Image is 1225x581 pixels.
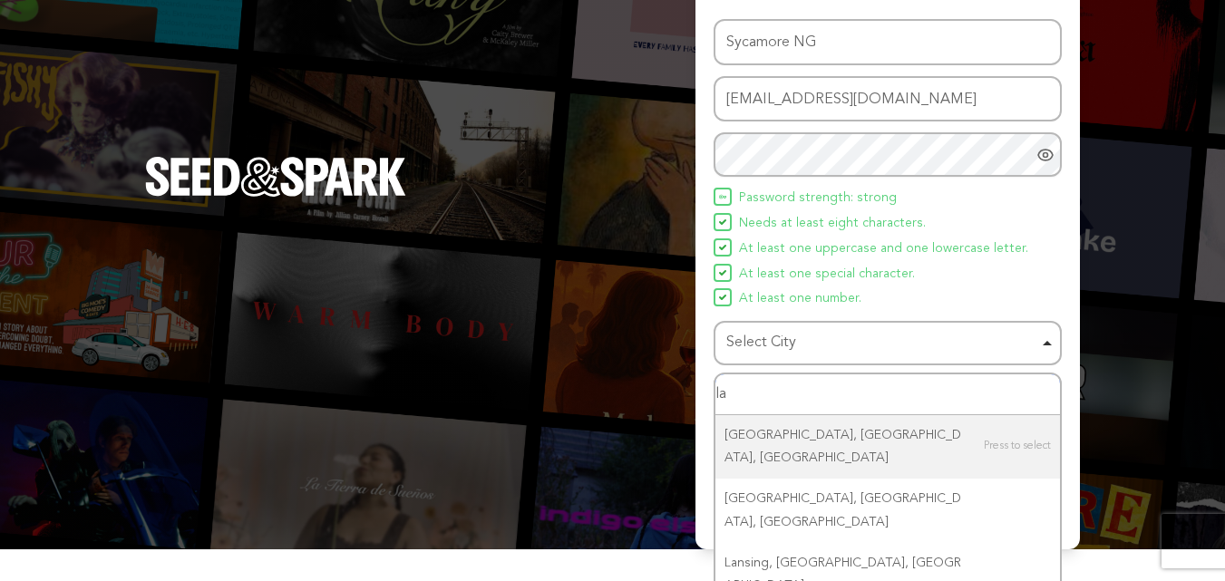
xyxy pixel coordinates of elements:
[719,244,726,251] img: Seed&Spark Icon
[719,193,726,200] img: Seed&Spark Icon
[715,374,1060,415] input: Select City
[714,76,1062,122] input: Email address
[1036,146,1055,164] a: Show password as plain text. Warning: this will display your password on the screen.
[719,269,726,276] img: Seed&Spark Icon
[719,294,726,301] img: Seed&Spark Icon
[739,238,1028,260] span: At least one uppercase and one lowercase letter.
[714,19,1062,65] input: Name
[739,264,915,286] span: At least one special character.
[739,213,926,235] span: Needs at least eight characters.
[715,415,1060,479] div: [GEOGRAPHIC_DATA], [GEOGRAPHIC_DATA], [GEOGRAPHIC_DATA]
[715,479,1060,542] div: [GEOGRAPHIC_DATA], [GEOGRAPHIC_DATA], [GEOGRAPHIC_DATA]
[726,330,1038,356] div: Select City
[739,188,897,209] span: Password strength: strong
[719,218,726,226] img: Seed&Spark Icon
[739,288,861,310] span: At least one number.
[145,157,406,233] a: Seed&Spark Homepage
[145,157,406,197] img: Seed&Spark Logo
